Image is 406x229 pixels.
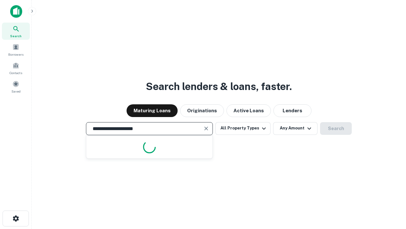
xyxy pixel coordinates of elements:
[273,122,318,135] button: Any Amount
[11,89,21,94] span: Saved
[8,52,23,57] span: Borrowers
[127,104,178,117] button: Maturing Loans
[2,41,30,58] a: Borrowers
[273,104,311,117] button: Lenders
[2,59,30,77] a: Contacts
[374,178,406,209] iframe: Chat Widget
[2,23,30,40] a: Search
[146,79,292,94] h3: Search lenders & loans, faster.
[180,104,224,117] button: Originations
[10,70,22,75] span: Contacts
[2,78,30,95] a: Saved
[215,122,271,135] button: All Property Types
[226,104,271,117] button: Active Loans
[10,33,22,38] span: Search
[10,5,22,18] img: capitalize-icon.png
[202,124,211,133] button: Clear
